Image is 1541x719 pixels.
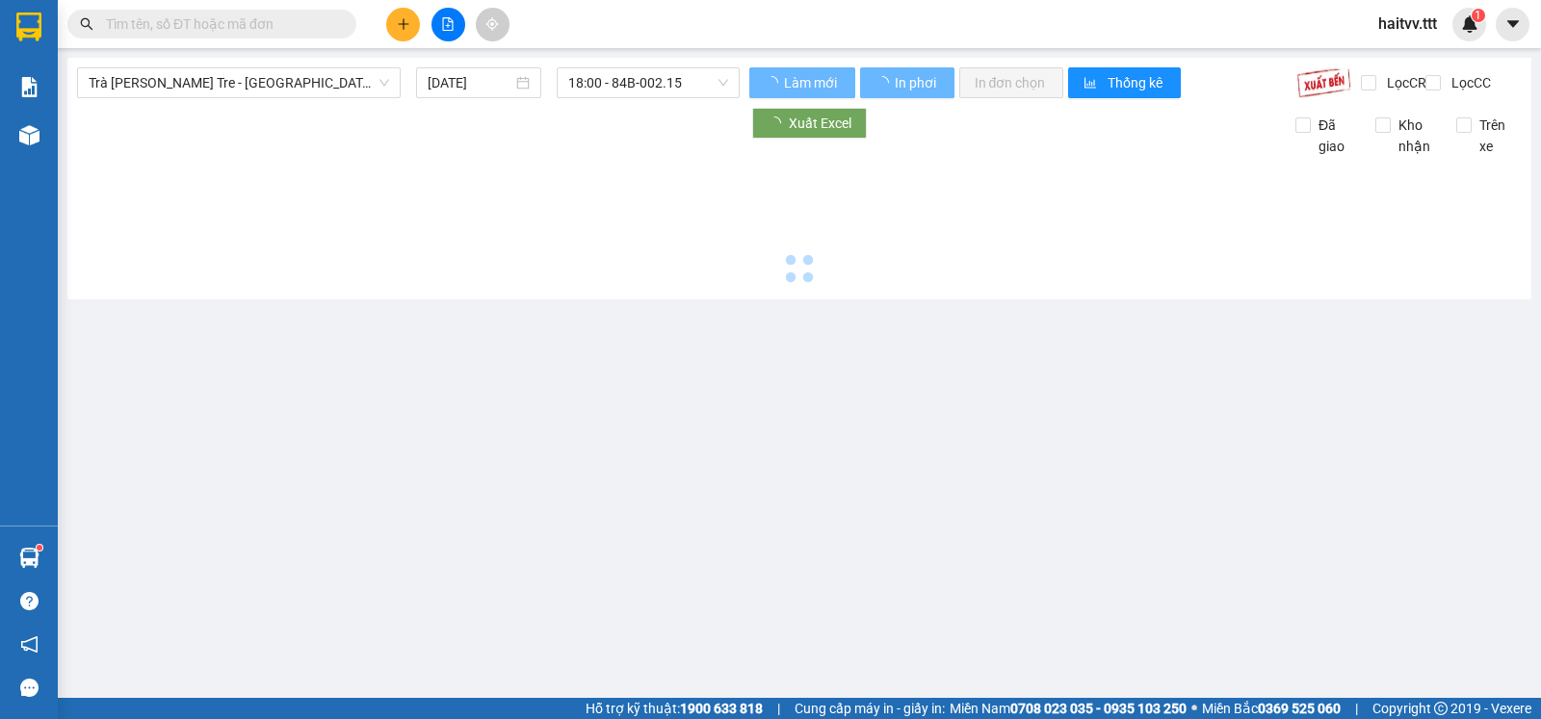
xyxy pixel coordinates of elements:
[752,108,867,139] button: Xuất Excel
[959,67,1064,98] button: In đơn chọn
[777,698,780,719] span: |
[80,17,93,31] span: search
[1379,72,1429,93] span: Lọc CR
[1461,15,1478,33] img: icon-new-feature
[860,67,954,98] button: In phơi
[568,68,727,97] span: 18:00 - 84B-002.15
[789,113,851,134] span: Xuất Excel
[875,76,892,90] span: loading
[1258,701,1341,716] strong: 0369 525 060
[795,698,945,719] span: Cung cấp máy in - giấy in:
[1084,76,1100,91] span: bar-chart
[1191,705,1197,712] span: ⚪️
[768,116,789,130] span: loading
[441,17,455,31] span: file-add
[428,72,513,93] input: 14/08/2025
[680,701,763,716] strong: 1900 633 818
[1391,115,1441,157] span: Kho nhận
[586,698,763,719] span: Hỗ trợ kỹ thuật:
[1504,15,1522,33] span: caret-down
[89,68,389,97] span: Trà Vinh - Bến Tre - Sài Gòn
[1363,12,1452,36] span: haitvv.ttt
[1068,67,1181,98] button: bar-chartThống kê
[1202,698,1341,719] span: Miền Bắc
[1472,115,1522,157] span: Trên xe
[895,72,939,93] span: In phơi
[1296,67,1351,98] img: 9k=
[765,76,781,90] span: loading
[20,635,39,654] span: notification
[784,72,840,93] span: Làm mới
[476,8,509,41] button: aim
[1444,72,1494,93] span: Lọc CC
[386,8,420,41] button: plus
[397,17,410,31] span: plus
[1355,698,1358,719] span: |
[1475,9,1481,22] span: 1
[749,67,855,98] button: Làm mới
[19,77,39,97] img: solution-icon
[19,548,39,568] img: warehouse-icon
[431,8,465,41] button: file-add
[20,679,39,697] span: message
[1472,9,1485,22] sup: 1
[950,698,1187,719] span: Miền Nam
[1010,701,1187,716] strong: 0708 023 035 - 0935 103 250
[485,17,499,31] span: aim
[37,545,42,551] sup: 1
[106,13,333,35] input: Tìm tên, số ĐT hoặc mã đơn
[16,13,41,41] img: logo-vxr
[1108,72,1165,93] span: Thống kê
[19,125,39,145] img: warehouse-icon
[1496,8,1529,41] button: caret-down
[1434,702,1448,715] span: copyright
[20,592,39,610] span: question-circle
[1311,115,1361,157] span: Đã giao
